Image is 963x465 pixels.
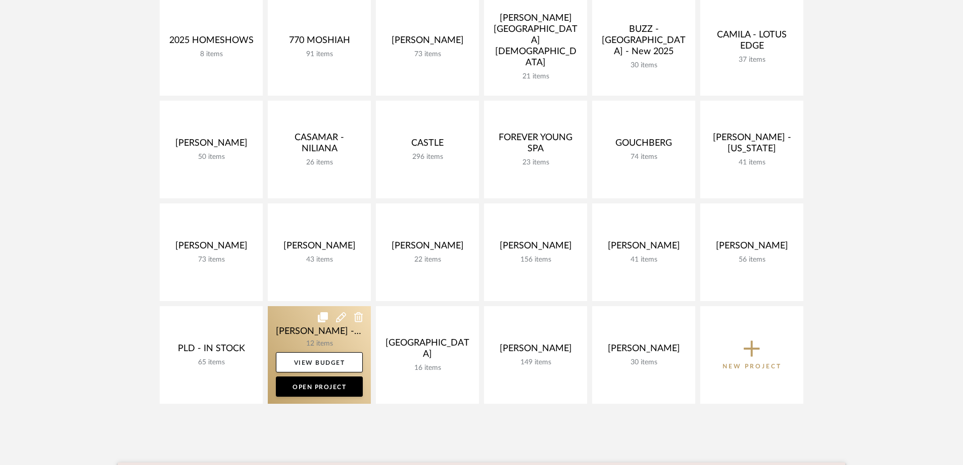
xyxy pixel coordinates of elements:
[700,306,803,404] button: New Project
[276,35,363,50] div: 770 MOSHIAH
[708,29,795,56] div: CAMILA - LOTUS EDGE
[492,343,579,358] div: [PERSON_NAME]
[600,256,687,264] div: 41 items
[708,132,795,158] div: [PERSON_NAME] - [US_STATE]
[600,240,687,256] div: [PERSON_NAME]
[492,358,579,367] div: 149 items
[600,61,687,70] div: 30 items
[492,132,579,158] div: FOREVER YOUNG SPA
[168,35,255,50] div: 2025 HOMESHOWS
[384,240,471,256] div: [PERSON_NAME]
[492,240,579,256] div: [PERSON_NAME]
[168,153,255,161] div: 50 items
[168,358,255,367] div: 65 items
[276,352,363,372] a: View Budget
[600,24,687,61] div: BUZZ - [GEOGRAPHIC_DATA] - New 2025
[384,256,471,264] div: 22 items
[168,256,255,264] div: 73 items
[276,158,363,167] div: 26 items
[708,256,795,264] div: 56 items
[708,240,795,256] div: [PERSON_NAME]
[384,138,471,153] div: CASTLE
[708,158,795,167] div: 41 items
[168,343,255,358] div: PLD - IN STOCK
[384,50,471,59] div: 73 items
[384,337,471,364] div: [GEOGRAPHIC_DATA]
[492,72,579,81] div: 21 items
[384,35,471,50] div: [PERSON_NAME]
[600,153,687,161] div: 74 items
[600,343,687,358] div: [PERSON_NAME]
[492,13,579,72] div: [PERSON_NAME][GEOGRAPHIC_DATA][DEMOGRAPHIC_DATA]
[600,138,687,153] div: GOUCHBERG
[600,358,687,367] div: 30 items
[384,364,471,372] div: 16 items
[168,50,255,59] div: 8 items
[168,138,255,153] div: [PERSON_NAME]
[276,256,363,264] div: 43 items
[384,153,471,161] div: 296 items
[276,50,363,59] div: 91 items
[723,361,782,371] p: New Project
[492,256,579,264] div: 156 items
[276,240,363,256] div: [PERSON_NAME]
[168,240,255,256] div: [PERSON_NAME]
[276,132,363,158] div: CASAMAR - NILIANA
[708,56,795,64] div: 37 items
[492,158,579,167] div: 23 items
[276,376,363,397] a: Open Project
